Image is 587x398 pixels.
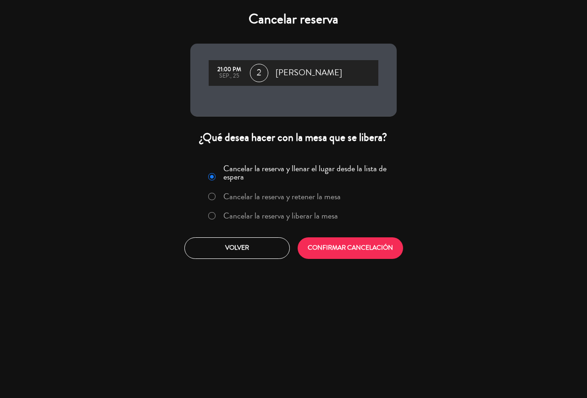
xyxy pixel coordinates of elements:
[190,130,397,145] div: ¿Qué desea hacer con la mesa que se libera?
[223,164,391,181] label: Cancelar la reserva y llenar el lugar desde la lista de espera
[223,212,338,220] label: Cancelar la reserva y liberar la mesa
[213,67,245,73] div: 21:00 PM
[250,64,268,82] span: 2
[190,11,397,28] h4: Cancelar reserva
[223,192,341,201] label: Cancelar la reserva y retener la mesa
[276,66,342,80] span: [PERSON_NAME]
[184,237,290,259] button: Volver
[213,73,245,79] div: sep., 25
[298,237,403,259] button: CONFIRMAR CANCELACIÓN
